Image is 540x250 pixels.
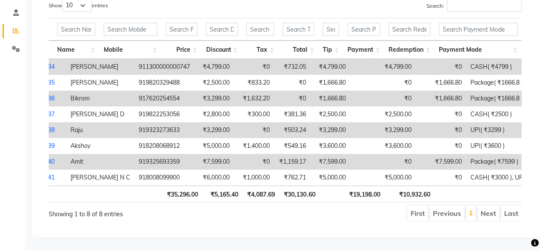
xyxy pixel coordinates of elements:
[274,91,310,106] td: ₹0
[375,91,416,106] td: ₹0
[343,41,384,59] th: Payment: activate to sort column ascending
[347,23,380,36] input: Search Payment
[99,41,161,59] th: Mobile: activate to sort column ascending
[134,170,194,185] td: 918008099900
[134,59,194,75] td: 911300000000747
[375,122,416,138] td: ₹3,299.00
[416,59,466,75] td: ₹0
[161,41,201,59] th: Price: activate to sort column ascending
[274,170,310,185] td: ₹762.71
[274,138,310,154] td: ₹549.16
[66,75,134,91] td: [PERSON_NAME]
[416,138,466,154] td: ₹0
[194,59,234,75] td: ₹4,799.00
[194,170,234,185] td: ₹6,000.00
[234,122,274,138] td: ₹0
[246,23,274,36] input: Search Tax
[134,91,194,106] td: 917620254554
[234,138,274,154] td: ₹1,400.00
[310,154,350,170] td: ₹7,599.00
[439,23,518,36] input: Search Payment Mode
[310,91,350,106] td: ₹1,666.80
[278,41,318,59] th: Total: activate to sort column ascending
[66,122,134,138] td: Raju
[234,75,274,91] td: ₹833.20
[384,41,435,59] th: Redemption: activate to sort column ascending
[344,185,384,202] th: ₹19,198.00
[310,122,350,138] td: ₹3,299.00
[234,106,274,122] td: ₹300.00
[310,59,350,75] td: ₹4,799.00
[234,59,274,75] td: ₹0
[234,154,274,170] td: ₹0
[49,205,238,219] div: Showing 1 to 8 of 8 entries
[66,91,134,106] td: Bikrom
[274,154,310,170] td: ₹1,159.17
[66,138,134,154] td: Akshoy
[375,75,416,91] td: ₹0
[279,185,319,202] th: ₹30,130.60
[194,75,234,91] td: ₹2,500.00
[234,170,274,185] td: ₹1,000.00
[283,23,314,36] input: Search Total
[202,185,243,202] th: ₹5,165.40
[66,59,134,75] td: [PERSON_NAME]
[162,185,202,202] th: ₹35,296.00
[242,185,279,202] th: ₹4,087.69
[416,75,466,91] td: ₹1,666.80
[274,122,310,138] td: ₹503.24
[194,154,234,170] td: ₹7,599.00
[310,138,350,154] td: ₹3,600.00
[134,154,194,170] td: 919325693359
[416,106,466,122] td: ₹0
[274,59,310,75] td: ₹732.05
[66,154,134,170] td: Amit
[194,91,234,106] td: ₹3,299.00
[134,75,194,91] td: 919820329488
[194,122,234,138] td: ₹3,299.00
[388,23,430,36] input: Search Redemption
[310,75,350,91] td: ₹1,666.80
[469,209,473,217] a: 1
[375,106,416,122] td: ₹2,500.00
[318,41,343,59] th: Tip: activate to sort column ascending
[234,91,274,106] td: ₹1,632.20
[375,154,416,170] td: ₹0
[323,23,339,36] input: Search Tip
[274,75,310,91] td: ₹0
[57,23,95,36] input: Search Name
[134,106,194,122] td: 919822253056
[416,91,466,106] td: ₹1,666.80
[66,106,134,122] td: [PERSON_NAME] D
[274,106,310,122] td: ₹381.36
[166,23,197,36] input: Search Price
[194,106,234,122] td: ₹2,800.00
[310,170,350,185] td: ₹5,000.00
[435,41,522,59] th: Payment Mode: activate to sort column ascending
[385,185,435,202] th: ₹10,932.60
[104,23,157,36] input: Search Mobile
[416,170,466,185] td: ₹0
[416,122,466,138] td: ₹0
[310,106,350,122] td: ₹2,500.00
[134,122,194,138] td: 919323273633
[375,170,416,185] td: ₹5,000.00
[66,170,134,185] td: [PERSON_NAME] N C
[375,138,416,154] td: ₹3,600.00
[416,154,466,170] td: ₹7,599.00
[53,41,99,59] th: Name: activate to sort column ascending
[194,138,234,154] td: ₹5,000.00
[375,59,416,75] td: ₹4,799.00
[201,41,242,59] th: Discount: activate to sort column ascending
[206,23,238,36] input: Search Discount
[242,41,279,59] th: Tax: activate to sort column ascending
[134,138,194,154] td: 918208068912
